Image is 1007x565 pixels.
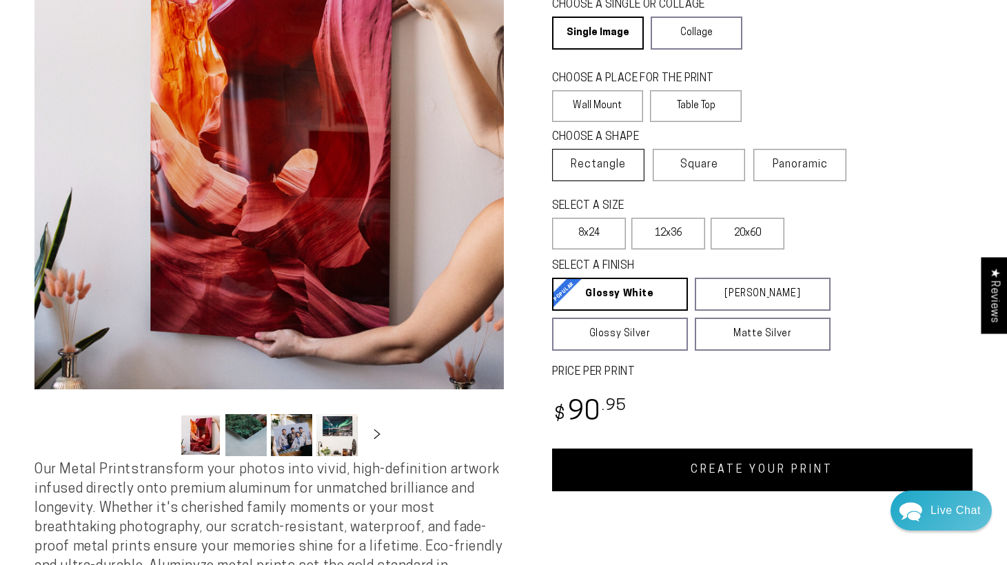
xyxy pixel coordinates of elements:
label: Wall Mount [552,90,644,122]
span: Panoramic [773,159,828,170]
legend: CHOOSE A PLACE FOR THE PRINT [552,71,729,87]
button: Slide right [362,420,392,451]
a: Glossy Silver [552,318,688,351]
a: Collage [651,17,742,50]
a: Glossy White [552,278,688,311]
a: CREATE YOUR PRINT [552,449,973,491]
span: Square [680,156,718,173]
label: PRICE PER PRINT [552,364,973,380]
div: Contact Us Directly [930,491,981,531]
label: 8x24 [552,218,626,249]
sup: .95 [602,398,627,414]
div: Chat widget toggle [891,491,992,531]
label: Table Top [650,90,742,122]
legend: CHOOSE A SHAPE [552,130,731,145]
bdi: 90 [552,400,627,427]
button: Load image 2 in gallery view [225,414,267,456]
a: Single Image [552,17,644,50]
legend: SELECT A SIZE [552,198,739,214]
button: Load image 3 in gallery view [271,414,312,456]
a: Matte Silver [695,318,831,351]
legend: SELECT A FINISH [552,258,800,274]
div: Click to open Judge.me floating reviews tab [981,257,1007,333]
span: $ [554,406,566,424]
span: Rectangle [571,156,626,173]
label: 12x36 [631,218,705,249]
button: Slide left [145,420,176,451]
button: Load image 1 in gallery view [180,414,221,456]
a: [PERSON_NAME] [695,278,831,311]
button: Load image 4 in gallery view [316,414,358,456]
label: 20x60 [711,218,784,249]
